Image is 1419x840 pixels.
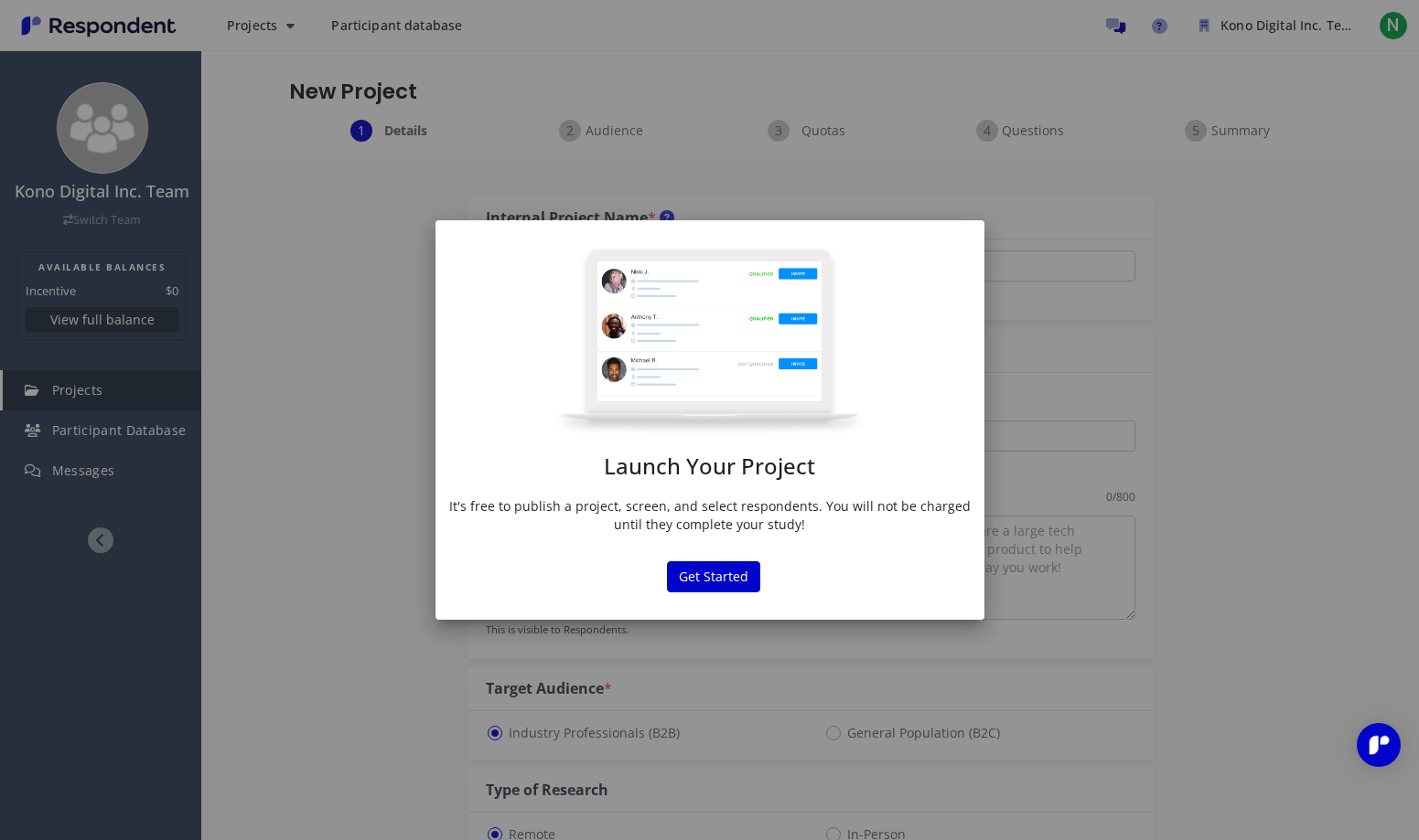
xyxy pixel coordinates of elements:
[435,220,984,620] md-dialog: Launch Your ...
[1357,723,1401,767] div: Open Intercom Messenger
[449,454,971,478] h1: Launch Your Project
[667,561,760,592] button: Get Started
[554,248,866,436] img: project-modal.png
[449,497,971,534] p: It's free to publish a project, screen, and select respondents. You will not be charged until the...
